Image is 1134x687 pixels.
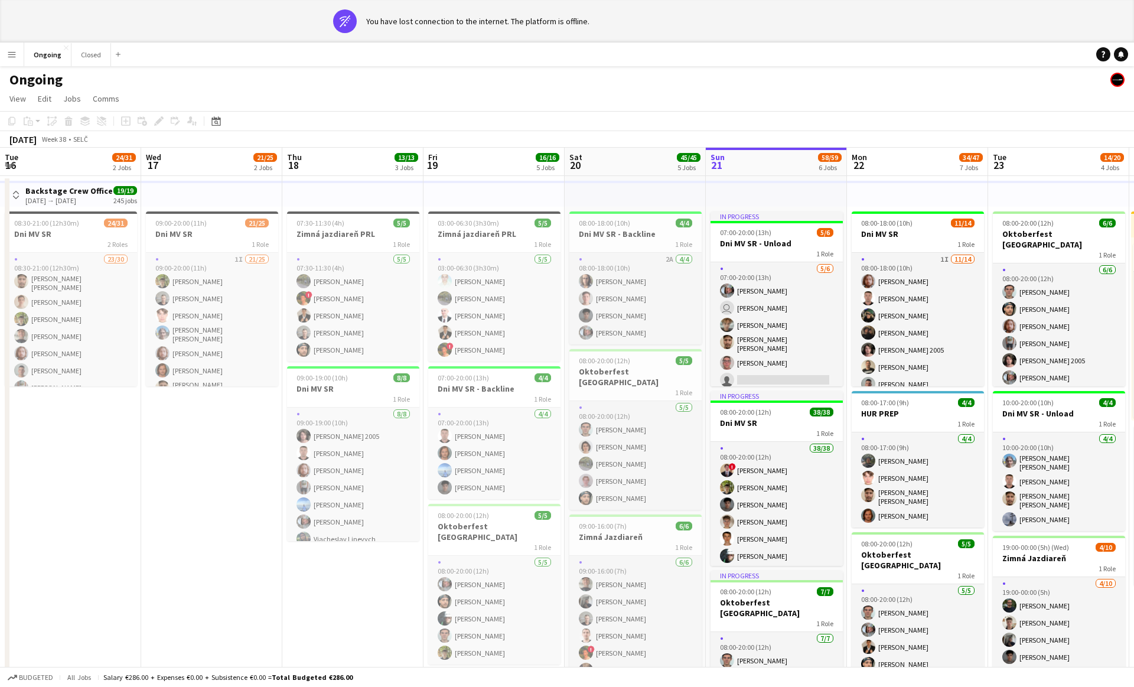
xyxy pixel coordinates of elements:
[25,185,113,196] h3: Backstage Crew Office
[393,219,410,227] span: 5/5
[536,153,559,162] span: 16/16
[63,93,81,104] span: Jobs
[3,158,18,172] span: 16
[272,673,353,682] span: Total Budgeted €286.00
[393,240,410,249] span: 1 Role
[428,152,438,162] span: Fri
[58,91,86,106] a: Jobs
[993,391,1125,531] div: 10:00-20:00 (10h)4/4Dni MV SR - Unload1 Role4/410:00-20:00 (10h)[PERSON_NAME] [PERSON_NAME][PERSO...
[993,152,1006,162] span: Tue
[38,93,51,104] span: Edit
[579,219,630,227] span: 08:00-18:00 (10h)
[144,158,161,172] span: 17
[852,253,984,516] app-card-role: 1I11/1408:00-18:00 (10h)[PERSON_NAME][PERSON_NAME][PERSON_NAME][PERSON_NAME][PERSON_NAME] 2005[PE...
[852,432,984,528] app-card-role: 4/408:00-17:00 (9h)[PERSON_NAME][PERSON_NAME][PERSON_NAME] [PERSON_NAME][PERSON_NAME]
[711,391,843,566] div: In progress08:00-20:00 (12h)38/38Dni MV SR1 Role38/3808:00-20:00 (12h)![PERSON_NAME][PERSON_NAME]...
[5,152,18,162] span: Tue
[393,395,410,403] span: 1 Role
[569,211,702,344] app-job-card: 08:00-18:00 (10h)4/4Dni MV SR - Backline1 Role2A4/408:00-18:00 (10h)[PERSON_NAME][PERSON_NAME][PE...
[287,383,419,394] h3: Dni MV SR
[438,511,489,520] span: 08:00-20:00 (12h)
[958,539,975,548] span: 5/5
[675,388,692,397] span: 1 Role
[438,219,499,227] span: 03:00-06:30 (3h30m)
[287,211,419,362] app-job-card: 07:30-11:30 (4h)5/5Zimná jazdiareň PRL1 Role5/507:30-11:30 (4h)[PERSON_NAME]![PERSON_NAME][PERSON...
[6,671,55,684] button: Budgeted
[677,153,700,162] span: 45/45
[1099,564,1116,573] span: 1 Role
[287,366,419,541] div: 09:00-19:00 (10h)8/8Dni MV SR1 Role8/809:00-19:00 (10h)[PERSON_NAME] 2005[PERSON_NAME][PERSON_NAM...
[253,153,277,162] span: 21/25
[146,211,278,386] app-job-card: 09:00-20:00 (11h)21/25Dni MV SR1 Role1I21/2509:00-20:00 (11h)[PERSON_NAME][PERSON_NAME][PERSON_NA...
[957,571,975,580] span: 1 Role
[588,646,595,653] span: !
[676,219,692,227] span: 4/4
[569,253,702,344] app-card-role: 2A4/408:00-18:00 (10h)[PERSON_NAME][PERSON_NAME][PERSON_NAME][PERSON_NAME]
[33,91,56,106] a: Edit
[675,543,692,552] span: 1 Role
[711,391,843,401] div: In progress
[569,366,702,388] h3: Oktoberfest [GEOGRAPHIC_DATA]
[993,211,1125,386] app-job-card: 08:00-20:00 (12h)6/6Oktoberfest [GEOGRAPHIC_DATA]1 Role6/608:00-20:00 (12h)[PERSON_NAME][PERSON_N...
[428,366,561,499] div: 07:00-20:00 (13h)4/4Dni MV SR - Backline1 Role4/407:00-20:00 (13h)[PERSON_NAME][PERSON_NAME][PERS...
[19,673,53,682] span: Budgeted
[428,504,561,665] app-job-card: 08:00-20:00 (12h)5/5Oktoberfest [GEOGRAPHIC_DATA]1 Role5/508:00-20:00 (12h)[PERSON_NAME][PERSON_N...
[9,71,63,89] h1: Ongoing
[709,158,725,172] span: 21
[5,91,31,106] a: View
[447,343,454,350] span: !
[861,539,913,548] span: 08:00-20:00 (12h)
[991,158,1006,172] span: 23
[720,228,771,237] span: 07:00-20:00 (13h)
[711,211,843,386] app-job-card: In progress07:00-20:00 (13h)5/6Dni MV SR - Unload1 Role5/607:00-20:00 (13h)[PERSON_NAME] [PERSON_...
[93,93,119,104] span: Comms
[720,587,771,596] span: 08:00-20:00 (12h)
[296,373,348,382] span: 09:00-19:00 (10h)
[103,673,353,682] div: Salary €286.00 + Expenses €0.00 + Subsistence €0.00 =
[819,163,841,172] div: 6 Jobs
[534,543,551,552] span: 1 Role
[569,515,702,682] app-job-card: 09:00-16:00 (7h)6/6Zimná Jazdiareň1 Role6/609:00-16:00 (7h)[PERSON_NAME][PERSON_NAME][PERSON_NAME...
[395,153,418,162] span: 13/13
[569,349,702,510] app-job-card: 08:00-20:00 (12h)5/5Oktoberfest [GEOGRAPHIC_DATA]1 Role5/508:00-20:00 (12h)[PERSON_NAME][PERSON_N...
[1100,153,1124,162] span: 14/20
[1002,543,1069,552] span: 19:00-00:00 (5h) (Wed)
[818,153,842,162] span: 58/59
[65,673,93,682] span: All jobs
[1099,419,1116,428] span: 1 Role
[305,291,312,298] span: !
[393,373,410,382] span: 8/8
[155,219,207,227] span: 09:00-20:00 (11h)
[24,43,71,66] button: Ongoing
[993,263,1125,389] app-card-role: 6/608:00-20:00 (12h)[PERSON_NAME][PERSON_NAME][PERSON_NAME][PERSON_NAME][PERSON_NAME] 2005[PERSON...
[428,408,561,499] app-card-role: 4/407:00-20:00 (13h)[PERSON_NAME][PERSON_NAME][PERSON_NAME][PERSON_NAME]
[861,398,909,407] span: 08:00-17:00 (9h)
[395,163,418,172] div: 3 Jobs
[107,240,128,249] span: 2 Roles
[817,228,833,237] span: 5/6
[1096,543,1116,552] span: 4/10
[1101,163,1123,172] div: 4 Jobs
[1002,398,1054,407] span: 10:00-20:00 (10h)
[534,240,551,249] span: 1 Role
[287,253,419,362] app-card-role: 5/507:30-11:30 (4h)[PERSON_NAME]![PERSON_NAME][PERSON_NAME][PERSON_NAME][PERSON_NAME]
[720,408,771,416] span: 08:00-20:00 (12h)
[711,262,843,392] app-card-role: 5/607:00-20:00 (13h)[PERSON_NAME] [PERSON_NAME][PERSON_NAME][PERSON_NAME] [PERSON_NAME][PERSON_NAME]
[569,229,702,239] h3: Dni MV SR - Backline
[113,163,135,172] div: 2 Jobs
[675,240,692,249] span: 1 Role
[438,373,489,382] span: 07:00-20:00 (13h)
[676,522,692,530] span: 6/6
[1099,250,1116,259] span: 1 Role
[1099,398,1116,407] span: 4/4
[428,211,561,362] app-job-card: 03:00-06:30 (3h30m)5/5Zimná jazdiareň PRL1 Role5/503:00-06:30 (3h30m)[PERSON_NAME][PERSON_NAME][P...
[568,158,582,172] span: 20
[569,401,702,510] app-card-role: 5/508:00-20:00 (12h)[PERSON_NAME][PERSON_NAME][PERSON_NAME][PERSON_NAME][PERSON_NAME]
[676,356,692,365] span: 5/5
